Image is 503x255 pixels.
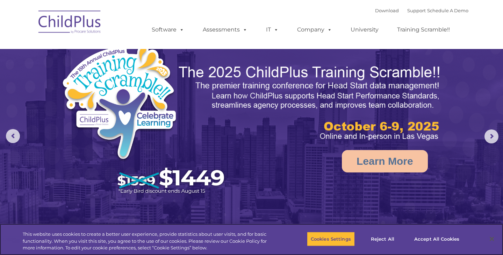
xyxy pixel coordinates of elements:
img: ChildPlus by Procare Solutions [35,6,105,41]
a: Schedule A Demo [427,8,468,13]
button: Cookies Settings [307,232,355,246]
font: | [375,8,468,13]
a: Assessments [196,23,254,37]
a: University [344,23,386,37]
a: Software [145,23,191,37]
a: Learn More [342,150,428,172]
div: This website uses cookies to create a better user experience, provide statistics about user visit... [23,231,276,252]
span: Phone number [97,75,127,80]
button: Reject All [361,232,404,246]
a: Download [375,8,399,13]
a: Company [290,23,339,37]
button: Close [484,231,500,247]
a: IT [259,23,286,37]
a: Support [407,8,426,13]
a: Training Scramble!! [390,23,457,37]
span: Last name [97,46,118,51]
button: Accept All Cookies [410,232,463,246]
